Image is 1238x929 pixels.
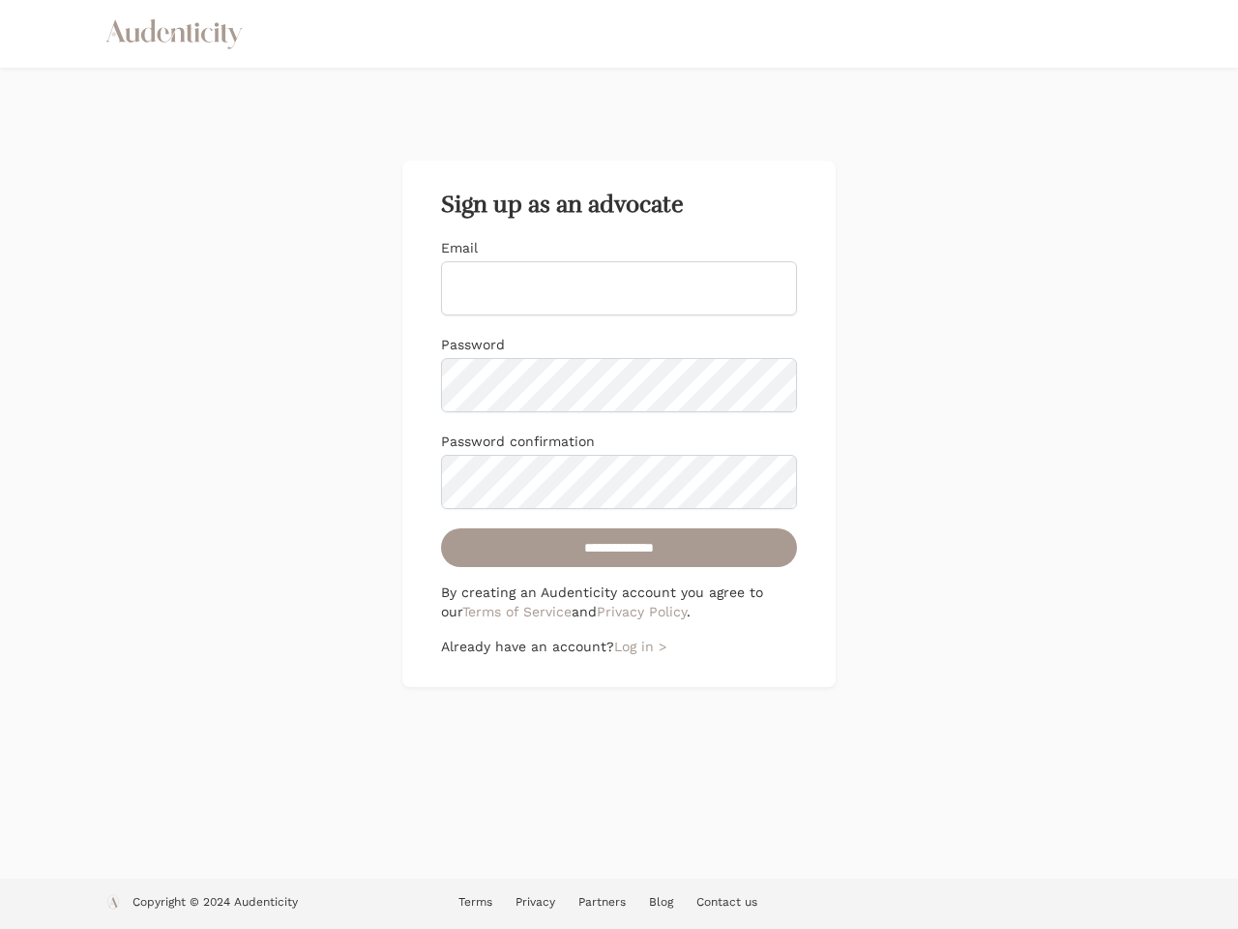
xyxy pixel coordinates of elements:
label: Password confirmation [441,434,595,449]
p: Already have an account? [441,637,797,656]
label: Password [441,337,505,352]
a: Terms of Service [462,604,572,619]
a: Privacy [516,895,555,909]
p: Copyright © 2024 Audenticity [133,894,298,914]
a: Log in > [614,639,666,654]
a: Partners [578,895,626,909]
h2: Sign up as an advocate [441,192,797,219]
p: By creating an Audenticity account you agree to our and . [441,583,797,621]
a: Privacy Policy [597,604,687,619]
label: Email [441,240,478,255]
a: Terms [458,895,492,909]
a: Contact us [696,895,757,909]
a: Blog [649,895,673,909]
